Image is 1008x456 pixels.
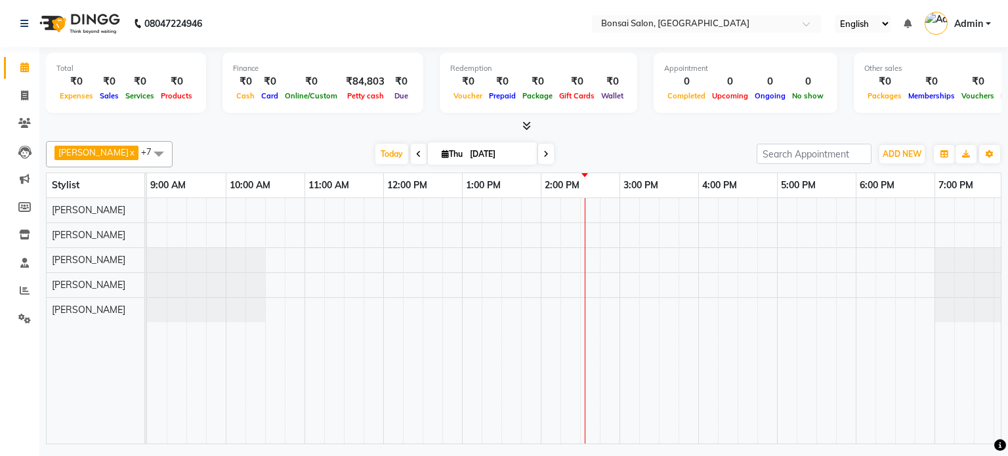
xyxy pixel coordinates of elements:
span: Sales [96,91,122,100]
div: 0 [709,74,751,89]
div: Appointment [664,63,827,74]
span: Services [122,91,157,100]
div: ₹0 [486,74,519,89]
div: ₹0 [556,74,598,89]
div: ₹0 [450,74,486,89]
div: ₹0 [905,74,958,89]
a: 1:00 PM [463,176,504,195]
div: ₹0 [56,74,96,89]
span: Petty cash [344,91,387,100]
span: [PERSON_NAME] [52,204,125,216]
span: ADD NEW [883,149,921,159]
div: ₹0 [390,74,413,89]
span: Packages [864,91,905,100]
a: 4:00 PM [699,176,740,195]
div: Total [56,63,196,74]
a: 2:00 PM [541,176,583,195]
b: 08047224946 [144,5,202,42]
div: 0 [789,74,827,89]
div: ₹0 [122,74,157,89]
div: ₹0 [233,74,258,89]
div: ₹0 [258,74,282,89]
span: [PERSON_NAME] [52,254,125,266]
div: ₹0 [96,74,122,89]
span: Voucher [450,91,486,100]
div: 0 [751,74,789,89]
span: Admin [954,17,983,31]
span: Completed [664,91,709,100]
a: 6:00 PM [856,176,898,195]
span: Today [375,144,408,164]
a: 12:00 PM [384,176,430,195]
span: Expenses [56,91,96,100]
a: x [129,147,135,157]
div: ₹84,803 [341,74,390,89]
span: Ongoing [751,91,789,100]
span: +7 [141,146,161,157]
span: Stylist [52,179,79,191]
input: 2025-09-04 [466,144,532,164]
img: logo [33,5,123,42]
span: Card [258,91,282,100]
button: ADD NEW [879,145,925,163]
a: 5:00 PM [778,176,819,195]
a: 9:00 AM [147,176,189,195]
div: ₹0 [864,74,905,89]
span: Cash [233,91,258,100]
span: Vouchers [958,91,997,100]
span: [PERSON_NAME] [52,229,125,241]
div: 0 [664,74,709,89]
a: 10:00 AM [226,176,274,195]
div: ₹0 [157,74,196,89]
span: [PERSON_NAME] [52,304,125,316]
span: Products [157,91,196,100]
div: Redemption [450,63,627,74]
span: Wallet [598,91,627,100]
span: Gift Cards [556,91,598,100]
div: ₹0 [958,74,997,89]
div: ₹0 [598,74,627,89]
span: Prepaid [486,91,519,100]
span: No show [789,91,827,100]
a: 7:00 PM [935,176,976,195]
div: ₹0 [519,74,556,89]
a: 11:00 AM [305,176,352,195]
span: Memberships [905,91,958,100]
img: Admin [925,12,948,35]
span: Online/Custom [282,91,341,100]
div: Finance [233,63,413,74]
a: 3:00 PM [620,176,661,195]
span: Thu [438,149,466,159]
input: Search Appointment [757,144,871,164]
div: ₹0 [282,74,341,89]
span: Upcoming [709,91,751,100]
span: [PERSON_NAME] [58,147,129,157]
span: Due [391,91,411,100]
span: [PERSON_NAME] [52,279,125,291]
span: Package [519,91,556,100]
